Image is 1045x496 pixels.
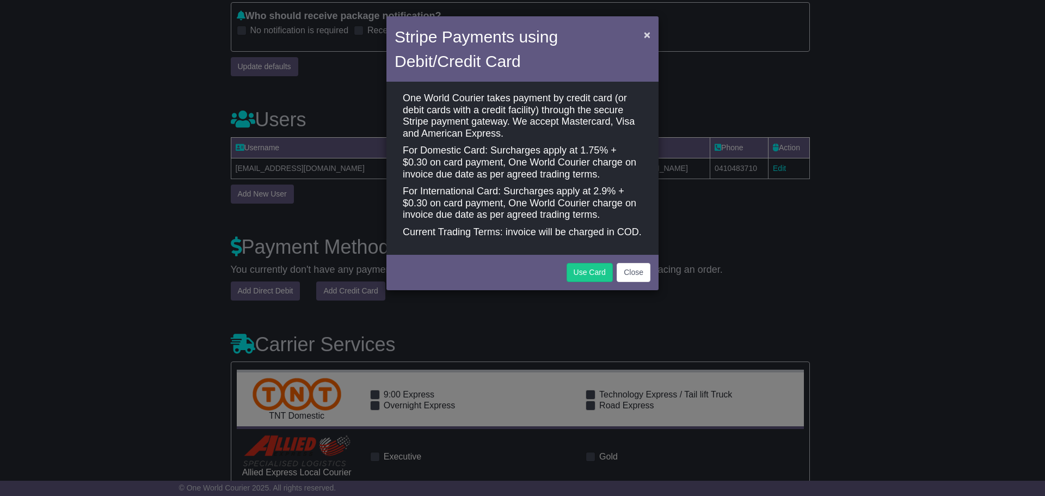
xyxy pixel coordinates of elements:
p: For International Card: Surcharges apply at 2.9% + $0.30 on card payment, One World Courier charg... [403,186,642,221]
button: Close [617,263,650,282]
span: × [644,28,650,41]
p: One World Courier takes payment by credit card (or debit cards with a credit facility) through th... [403,93,642,139]
p: For Domestic Card: Surcharges apply at 1.75% + $0.30 on card payment, One World Courier charge on... [403,145,642,180]
button: Use Card [567,263,613,282]
button: Close [638,23,656,46]
span: Current Trading Terms: invoice will be charged in COD. [403,226,642,237]
h4: Stripe Payments using Debit/Credit Card [395,25,638,74]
